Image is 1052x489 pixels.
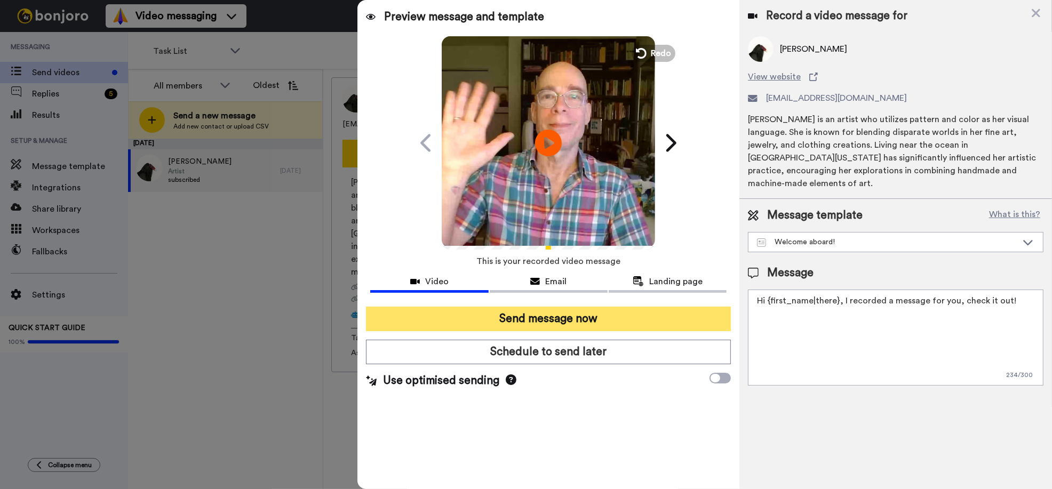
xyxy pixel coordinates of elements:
[757,238,766,247] img: Message-temps.svg
[757,237,1017,247] div: Welcome aboard!
[767,265,814,281] span: Message
[986,207,1043,223] button: What is this?
[766,92,907,105] span: [EMAIL_ADDRESS][DOMAIN_NAME]
[476,250,620,273] span: This is your recorded video message
[383,373,499,389] span: Use optimised sending
[425,275,449,288] span: Video
[366,307,731,331] button: Send message now
[767,207,863,223] span: Message template
[545,275,567,288] span: Email
[649,275,703,288] span: Landing page
[748,70,801,83] span: View website
[748,113,1043,190] div: [PERSON_NAME] is an artist who utilizes pattern and color as her visual language. She is known fo...
[748,70,1043,83] a: View website
[366,340,731,364] button: Schedule to send later
[748,290,1043,386] textarea: Hi {first_name|there}, I recorded a message for you, check it out!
